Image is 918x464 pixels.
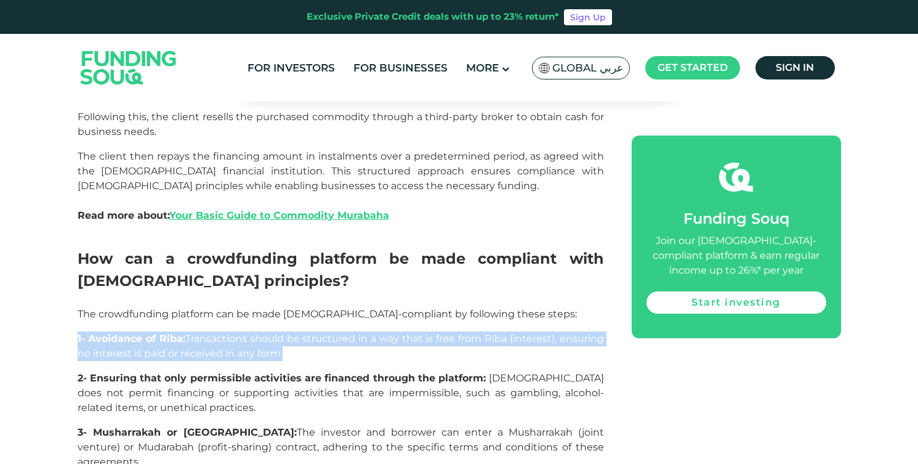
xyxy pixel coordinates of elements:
a: Sign in [755,56,835,79]
strong: 1- Avoidance of Riba: [78,333,185,344]
span: Transactions should be structured in a way that is free from Riba (interest), ensuring no interes... [78,333,604,359]
a: For Investors [244,58,338,78]
span: Sign in [776,62,814,73]
strong: 3- Musharrakah or [GEOGRAPHIC_DATA]: [78,426,297,438]
img: Logo [68,36,189,99]
a: Sign Up [564,9,612,25]
img: fsicon [719,160,753,194]
span: Global عربي [552,61,623,75]
span: Following this, the client resells the purchased commodity through a third-party broker to obtain... [78,111,604,137]
a: Start investing [646,291,826,314]
strong: Read more about: [78,210,389,221]
span: The crowdfunding platform can be made [DEMOGRAPHIC_DATA]-compliant by following these steps: [78,308,577,320]
span: More [466,62,499,74]
a: For Businesses [350,58,451,78]
a: Your Basic Guide to Commodity Murabaha [169,210,389,221]
img: SA Flag [539,63,550,73]
div: Exclusive Private Credit deals with up to 23% return* [307,10,559,24]
div: Join our [DEMOGRAPHIC_DATA]-compliant platform & earn regular income up to 26%* per year [646,234,826,278]
span: [DEMOGRAPHIC_DATA] does not permit financing or supporting activities that are impermissible, suc... [78,372,604,413]
span: How can a crowdfunding platform be made compliant with [DEMOGRAPHIC_DATA] principles? [78,250,604,290]
span: Get started [658,62,728,73]
span: The client then repays the financing amount in instalments over a predetermined period, as agreed... [78,150,604,221]
strong: 2- Ensuring that only permissible activities are financed through the platform: [78,372,486,384]
span: Funding Souq [683,210,789,227]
